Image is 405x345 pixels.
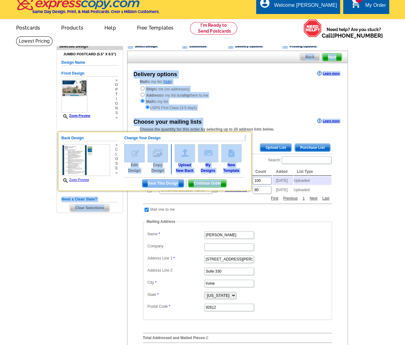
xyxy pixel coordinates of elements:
div: Delivery Options [228,43,282,51]
label: State [148,292,204,297]
strong: Address [146,93,161,98]
img: upload-front.gif [175,144,195,162]
a: NewTemplate [221,144,242,173]
div: Printing Options [282,43,337,49]
img: edit-design-no.gif [124,144,145,162]
h5: Change Your Design [124,135,245,141]
th: List Type [294,168,331,176]
a: Copy Design [148,144,168,173]
a: Remove this list [213,187,218,191]
a: Learn more [317,71,339,76]
span: Call [322,32,383,39]
a: Same Day Design, Print, & Mail Postcards. Over 1 Million Customers. [16,2,159,14]
img: new-template.gif [221,144,242,162]
span: s [115,111,118,115]
a: hide [164,80,171,84]
a: Products [51,20,93,34]
div: Delivery options [134,70,177,79]
a: UploadNew Back [175,144,195,173]
a: Zoom Preview [62,178,89,182]
span: s [115,161,118,166]
span: e [115,166,118,171]
div: Customize [182,43,228,49]
span: Continue Order [188,180,226,187]
span: Save This Design [142,180,184,187]
div: Choose your mailing lists [134,118,202,126]
button: Continue Order [188,179,227,187]
span: Upload List [260,144,291,151]
span: i [115,97,118,101]
img: my-designs.gif [198,144,218,162]
div: USPS First Class (3-5 days) [140,104,335,111]
a: Zoom Preview [62,114,90,117]
a: Back [300,53,320,61]
label: Address Line 1 [148,255,204,261]
span: Purchase List [295,144,330,151]
img: Delivery Options [228,43,233,49]
span: c [115,147,118,152]
div: The minimum quantity for Jumbo Postcard (5.5" x 8.5")is 1. [127,126,347,138]
td: Uploaded [294,186,331,194]
span: o [115,101,118,106]
h5: Need a Clean Slate? [62,196,118,202]
legend: Mailing Address [146,219,176,224]
span: « [115,143,118,147]
a: Edit Design [124,144,145,173]
strong: Choose the quantity for this order by selecting up to 20 address lists below. [140,127,274,131]
div: to me (no addresses) to my list but them to me to my list [140,86,335,111]
h5: Design Name [62,60,118,66]
a: Last [321,195,331,201]
strong: Total Addressed and Mailed Pieces [143,336,205,340]
span: » [115,115,118,120]
span: p [115,87,118,92]
button: Save This Design [142,179,184,187]
a: Next [308,195,319,201]
div: Select Design [127,43,182,51]
div: Welcome [PERSON_NAME] [274,2,337,11]
span: » [115,78,118,83]
td: [DATE] [273,176,293,185]
img: Select Design [128,43,133,49]
h4: Jumbo Postcard (5.5" x 8.5") [62,52,118,56]
span: o [115,157,118,161]
label: Company [148,243,204,249]
a: First [269,195,279,201]
strong: ship [182,93,190,98]
a: Help [94,20,126,34]
th: Added [273,168,293,176]
strong: Ship [146,87,154,91]
label: Name [148,231,204,237]
label: Address Line 2 [148,268,204,273]
a: 1 [301,195,306,201]
span: 0 [206,336,208,340]
div: My Order [365,2,386,11]
a: [PHONE_NUMBER] [332,32,383,39]
a: Free Templates [127,20,184,34]
span: Clear Selections [70,204,109,212]
a: Postcards [6,20,50,34]
img: copy-design-no.gif [148,144,168,162]
img: small-thumb.jpg [62,144,110,176]
h4: Same Day Design, Print, & Mail Postcards. Over 1 Million Customers. [32,9,159,14]
h5: Back Design [62,135,118,141]
label: City [148,280,204,285]
img: small-thumb.jpg [62,80,87,113]
a: MyDesigns [198,144,218,173]
td: Mail one to me [150,206,175,213]
strong: Mail [140,80,147,84]
td: Uploaded [294,176,331,185]
span: Next [323,53,341,61]
span: « [115,171,118,175]
strong: Mail [146,99,153,104]
span: o [115,83,118,87]
td: [DATE] [273,186,293,194]
label: Postal Code [148,304,204,309]
th: Count [252,168,272,176]
span: l [115,152,118,157]
div: to my list ( ) [127,79,347,111]
div: Selected Design [57,43,123,49]
img: Customize [182,43,187,49]
input: Search: [282,156,331,164]
span: Need help? Are you stuck? [322,26,386,39]
span: n [115,106,118,111]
